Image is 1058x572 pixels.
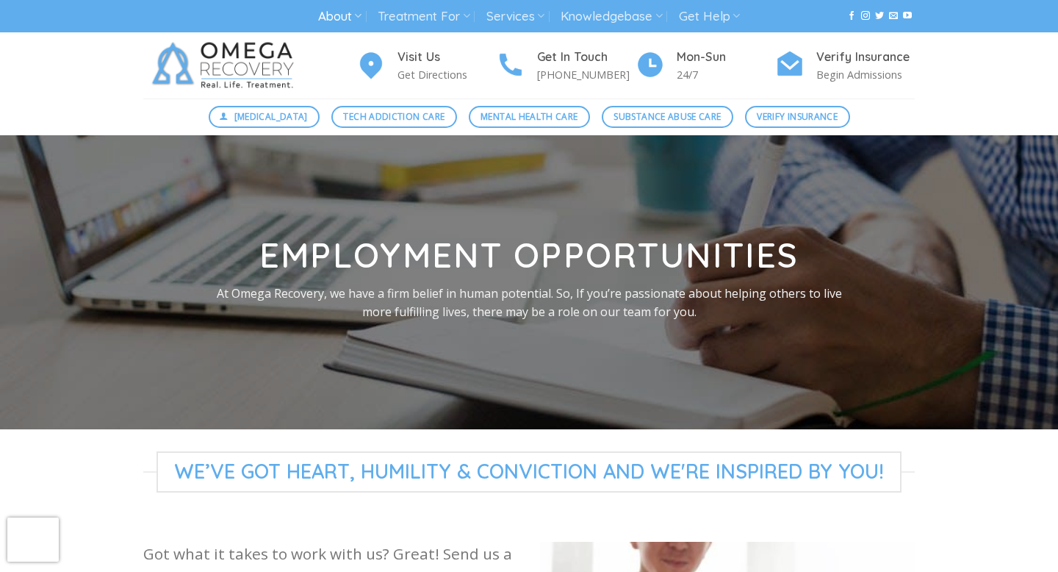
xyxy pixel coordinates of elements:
[209,106,320,128] a: [MEDICAL_DATA]
[496,48,636,84] a: Get In Touch [PHONE_NUMBER]
[816,66,915,83] p: Begin Admissions
[602,106,733,128] a: Substance Abuse Care
[679,3,740,30] a: Get Help
[397,48,496,67] h4: Visit Us
[378,3,469,30] a: Treatment For
[613,110,721,124] span: Substance Abuse Care
[481,110,577,124] span: Mental Health Care
[397,66,496,83] p: Get Directions
[469,106,590,128] a: Mental Health Care
[677,48,775,67] h4: Mon-Sun
[143,32,309,99] img: Omega Recovery
[847,11,856,21] a: Follow on Facebook
[875,11,884,21] a: Follow on Twitter
[343,110,445,124] span: Tech Addiction Care
[889,11,898,21] a: Send us an email
[561,3,662,30] a: Knowledgebase
[156,451,902,493] span: We’ve Got Heart, Humility & Conviction and We're Inspired by You!
[677,66,775,83] p: 24/7
[356,48,496,84] a: Visit Us Get Directions
[259,234,799,276] strong: Employment opportunities
[331,106,457,128] a: Tech Addiction Care
[212,284,846,321] p: At Omega Recovery, we have a firm belief in human potential. So, If you’re passionate about helpi...
[816,48,915,67] h4: Verify Insurance
[861,11,870,21] a: Follow on Instagram
[234,110,308,124] span: [MEDICAL_DATA]
[537,48,636,67] h4: Get In Touch
[745,106,850,128] a: Verify Insurance
[537,66,636,83] p: [PHONE_NUMBER]
[903,11,912,21] a: Follow on YouTube
[775,48,915,84] a: Verify Insurance Begin Admissions
[486,3,544,30] a: Services
[757,110,838,124] span: Verify Insurance
[318,3,361,30] a: About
